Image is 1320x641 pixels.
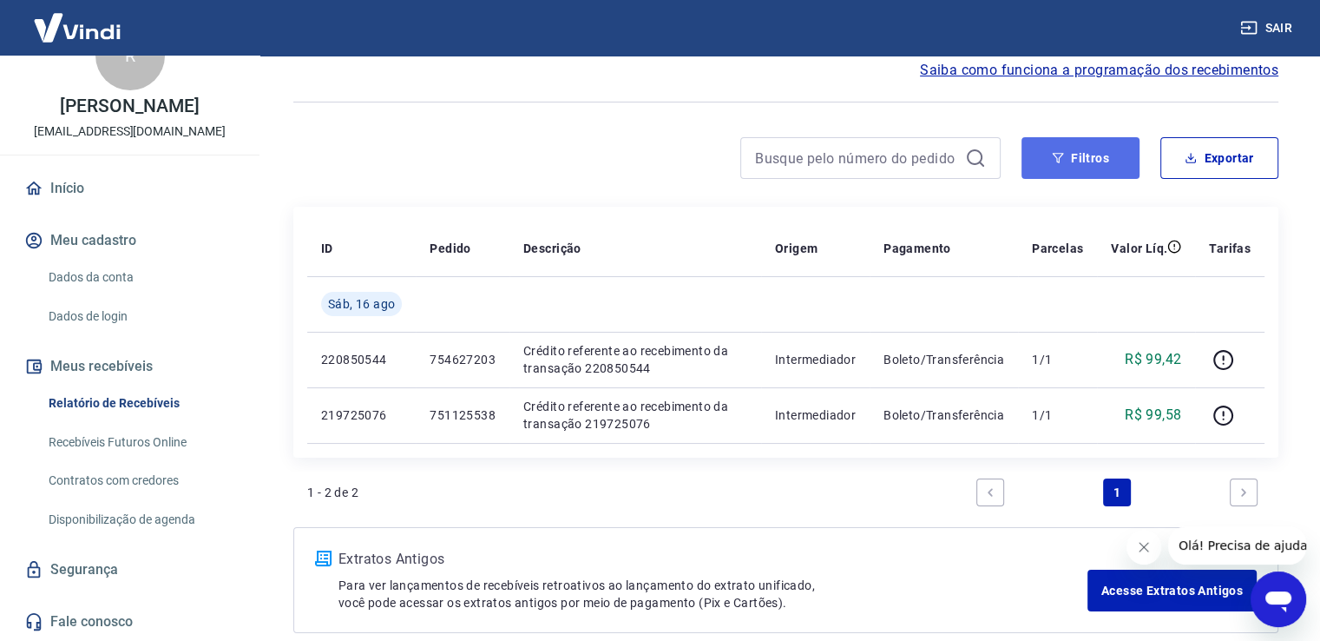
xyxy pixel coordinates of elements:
a: Segurança [21,551,239,589]
p: [PERSON_NAME] [60,97,199,116]
p: Para ver lançamentos de recebíveis retroativos ao lançamento do extrato unificado, você pode aces... [338,577,1087,611]
p: Descrição [523,240,581,257]
p: Origem [775,240,818,257]
a: Page 1 is your current page [1103,479,1131,506]
a: Contratos com credores [42,463,239,499]
p: Parcelas [1032,240,1083,257]
a: Next page [1230,479,1258,506]
iframe: Mensagem da empresa [1168,526,1306,565]
p: ID [321,240,333,257]
p: Tarifas [1209,240,1251,257]
button: Meus recebíveis [21,347,239,386]
p: Crédito referente ao recebimento da transação 219725076 [523,398,747,433]
a: Dados da conta [42,260,239,295]
a: Acesse Extratos Antigos [1087,570,1257,611]
p: Crédito referente ao recebimento da transação 220850544 [523,342,747,377]
p: [EMAIL_ADDRESS][DOMAIN_NAME] [34,122,226,141]
p: Intermediador [775,351,856,368]
a: Início [21,169,239,208]
span: Sáb, 16 ago [328,295,395,313]
p: 754627203 [430,351,496,368]
a: Disponibilização de agenda [42,502,239,538]
p: Extratos Antigos [338,549,1087,570]
p: Pedido [430,240,470,257]
p: 1 - 2 de 2 [307,484,358,501]
p: 751125538 [430,406,496,424]
p: Intermediador [775,406,856,424]
button: Sair [1237,12,1299,44]
ul: Pagination [969,472,1264,513]
div: R [95,21,165,90]
p: Boleto/Transferência [883,351,1004,368]
span: Olá! Precisa de ajuda? [10,12,146,26]
p: 220850544 [321,351,402,368]
iframe: Botão para abrir a janela de mensagens [1251,572,1306,627]
p: 1/1 [1032,351,1083,368]
a: Fale conosco [21,603,239,641]
button: Meu cadastro [21,221,239,260]
p: Valor Líq. [1111,240,1167,257]
a: Saiba como funciona a programação dos recebimentos [920,60,1278,81]
p: 1/1 [1032,406,1083,424]
a: Relatório de Recebíveis [42,386,239,421]
p: Pagamento [883,240,951,257]
a: Previous page [976,479,1004,506]
p: R$ 99,58 [1125,405,1181,426]
iframe: Fechar mensagem [1126,530,1161,565]
img: ícone [315,551,332,566]
button: Filtros [1021,137,1139,179]
p: 219725076 [321,406,402,424]
button: Exportar [1160,137,1278,179]
a: Dados de login [42,299,239,334]
p: Boleto/Transferência [883,406,1004,424]
input: Busque pelo número do pedido [755,145,958,171]
a: Recebíveis Futuros Online [42,425,239,460]
p: R$ 99,42 [1125,349,1181,370]
img: Vindi [21,1,134,54]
